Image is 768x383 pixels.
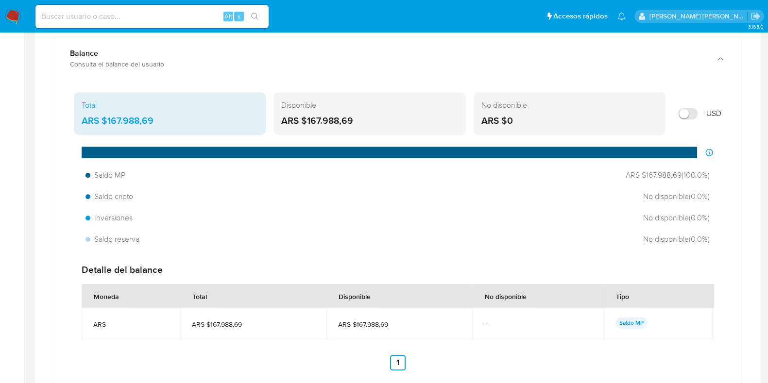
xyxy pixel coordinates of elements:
[617,12,626,20] a: Notificaciones
[649,12,748,21] p: noelia.huarte@mercadolibre.com
[751,11,761,21] a: Salir
[238,12,240,21] span: s
[224,12,232,21] span: Alt
[245,10,265,23] button: search-icon
[35,10,269,23] input: Buscar usuario o caso...
[748,23,763,31] span: 3.163.0
[553,11,608,21] span: Accesos rápidos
